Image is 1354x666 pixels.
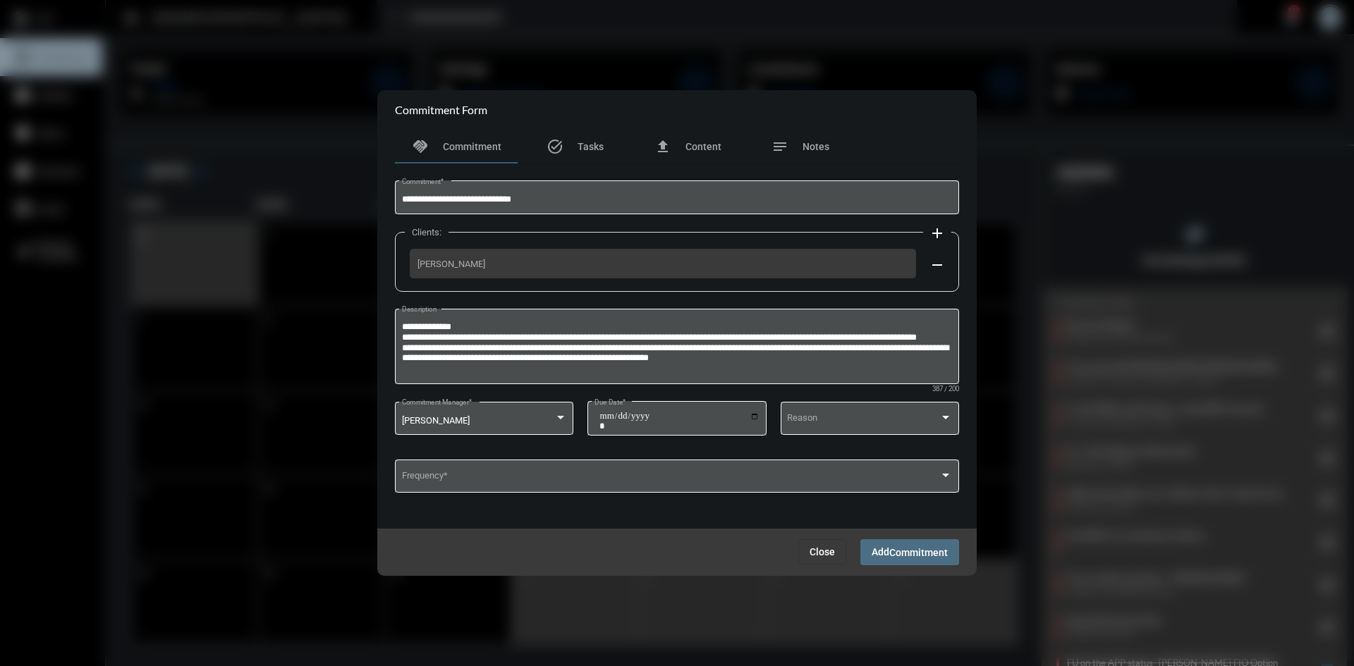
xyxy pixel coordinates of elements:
[771,138,788,155] mat-icon: notes
[578,141,604,152] span: Tasks
[798,539,846,565] button: Close
[929,225,946,242] mat-icon: add
[417,259,908,269] span: [PERSON_NAME]
[685,141,721,152] span: Content
[412,138,429,155] mat-icon: handshake
[932,386,959,393] mat-hint: 387 / 200
[810,546,835,557] span: Close
[402,415,470,426] span: [PERSON_NAME]
[443,141,501,152] span: Commitment
[889,547,948,558] span: Commitment
[395,103,487,116] h2: Commitment Form
[654,138,671,155] mat-icon: file_upload
[872,546,948,557] span: Add
[405,227,449,238] label: Clients:
[803,141,829,152] span: Notes
[929,257,946,273] mat-icon: remove
[860,539,959,565] button: AddCommitment
[547,138,563,155] mat-icon: task_alt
